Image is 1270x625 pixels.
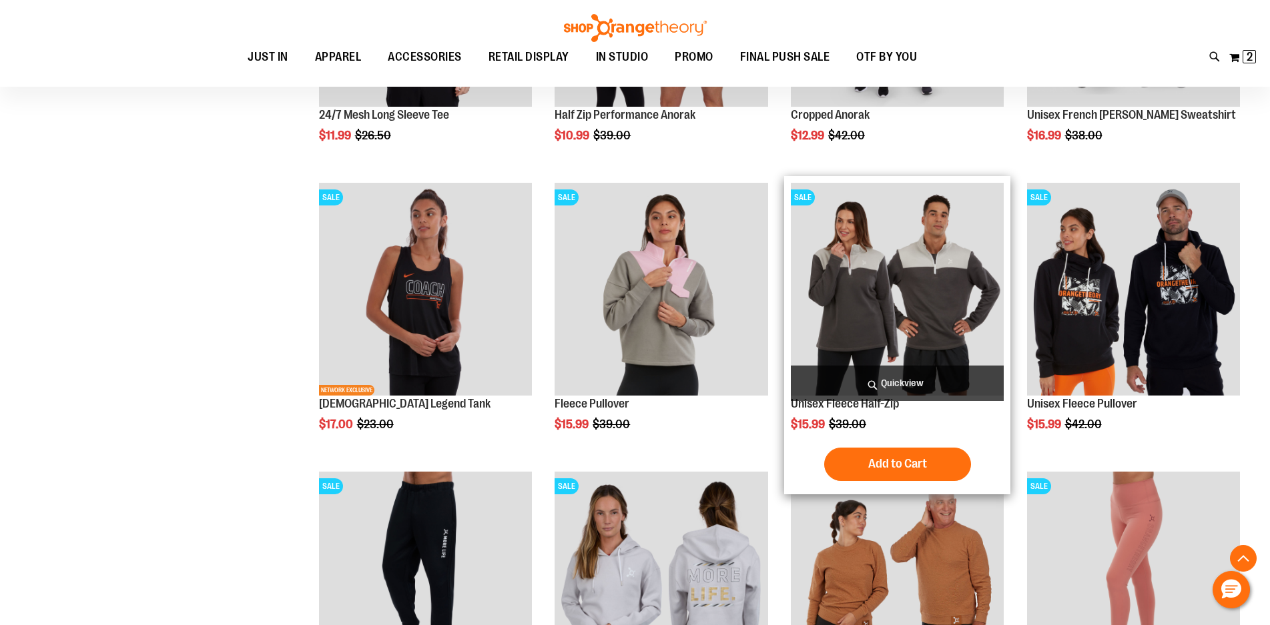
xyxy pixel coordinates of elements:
[319,385,374,396] span: NETWORK EXCLUSIVE
[868,456,927,471] span: Add to Cart
[1027,189,1051,205] span: SALE
[1020,176,1247,465] div: product
[319,189,343,205] span: SALE
[1213,571,1250,608] button: Hello, have a question? Let’s chat.
[248,42,288,72] span: JUST IN
[319,183,532,396] img: OTF Ladies Coach FA22 Legend Tank - Black primary image
[319,183,532,398] a: OTF Ladies Coach FA22 Legend Tank - Black primary imageSALENETWORK EXCLUSIVE
[555,108,695,121] a: Half Zip Performance Anorak
[828,129,867,142] span: $42.00
[319,418,355,431] span: $17.00
[791,129,826,142] span: $12.99
[319,397,491,410] a: [DEMOGRAPHIC_DATA] Legend Tank
[856,42,917,72] span: OTF BY YOU
[388,42,462,72] span: ACCESSORIES
[1247,50,1253,63] span: 2
[555,478,579,494] span: SALE
[791,397,899,410] a: Unisex Fleece Half-Zip
[555,183,767,398] a: Product image for Fleece PulloverSALE
[357,418,396,431] span: $23.00
[1027,108,1236,121] a: Unisex French [PERSON_NAME] Sweatshirt
[302,42,375,73] a: APPAREL
[1230,545,1257,572] button: Back To Top
[555,397,629,410] a: Fleece Pullover
[791,183,1004,398] a: Product image for Unisex Fleece Half ZipSALE
[791,366,1004,401] a: Quickview
[1027,129,1063,142] span: $16.99
[548,176,774,465] div: product
[1027,478,1051,494] span: SALE
[824,448,971,481] button: Add to Cart
[1065,418,1104,431] span: $42.00
[727,42,844,72] a: FINAL PUSH SALE
[791,418,827,431] span: $15.99
[583,42,662,73] a: IN STUDIO
[740,42,830,72] span: FINAL PUSH SALE
[661,42,727,73] a: PROMO
[675,42,713,72] span: PROMO
[315,42,362,72] span: APPAREL
[555,183,767,396] img: Product image for Fleece Pullover
[1065,129,1104,142] span: $38.00
[829,418,868,431] span: $39.00
[1027,397,1137,410] a: Unisex Fleece Pullover
[843,42,930,73] a: OTF BY YOU
[319,478,343,494] span: SALE
[555,418,591,431] span: $15.99
[555,189,579,205] span: SALE
[312,176,539,465] div: product
[489,42,569,72] span: RETAIL DISPLAY
[562,14,709,42] img: Shop Orangetheory
[1027,418,1063,431] span: $15.99
[596,42,649,72] span: IN STUDIO
[1027,183,1240,396] img: Product image for Unisex Fleece Pullover
[475,42,583,73] a: RETAIL DISPLAY
[234,42,302,73] a: JUST IN
[784,176,1010,494] div: product
[791,108,870,121] a: Cropped Anorak
[791,183,1004,396] img: Product image for Unisex Fleece Half Zip
[1027,183,1240,398] a: Product image for Unisex Fleece PulloverSALE
[593,418,632,431] span: $39.00
[319,108,449,121] a: 24/7 Mesh Long Sleeve Tee
[593,129,633,142] span: $39.00
[374,42,475,73] a: ACCESSORIES
[355,129,393,142] span: $26.50
[791,189,815,205] span: SALE
[555,129,591,142] span: $10.99
[319,129,353,142] span: $11.99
